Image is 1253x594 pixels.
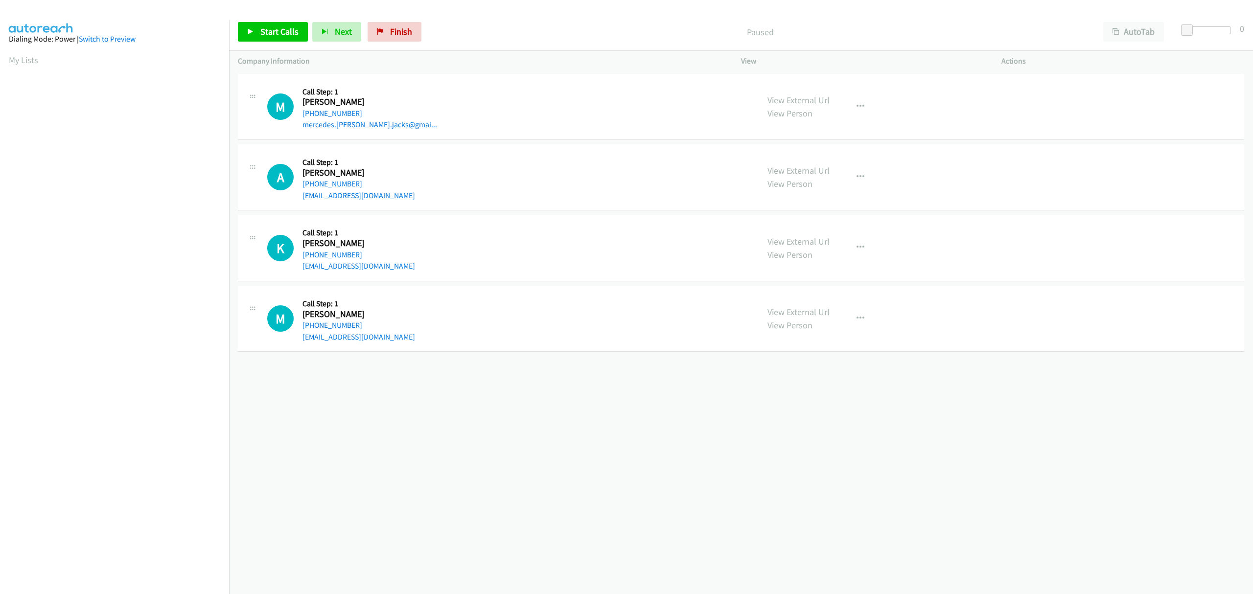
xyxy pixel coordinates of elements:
[267,305,294,332] h1: M
[1186,26,1231,34] div: Delay between calls (in seconds)
[302,261,415,271] a: [EMAIL_ADDRESS][DOMAIN_NAME]
[302,250,362,259] a: [PHONE_NUMBER]
[741,55,984,67] p: View
[302,299,415,309] h5: Call Step: 1
[767,178,812,189] a: View Person
[435,25,1086,39] p: Paused
[302,109,362,118] a: [PHONE_NUMBER]
[302,238,409,249] h2: [PERSON_NAME]
[267,235,294,261] h1: K
[267,93,294,120] h1: M
[9,33,220,45] div: Dialing Mode: Power |
[260,26,299,37] span: Start Calls
[267,164,294,190] div: The call is yet to be attempted
[238,22,308,42] a: Start Calls
[302,87,437,97] h5: Call Step: 1
[302,309,409,320] h2: [PERSON_NAME]
[267,93,294,120] div: The call is yet to be attempted
[267,235,294,261] div: The call is yet to be attempted
[1001,55,1244,67] p: Actions
[335,26,352,37] span: Next
[767,236,830,247] a: View External Url
[302,158,415,167] h5: Call Step: 1
[302,120,437,129] a: mercedes.[PERSON_NAME].jacks@gmai...
[302,332,415,342] a: [EMAIL_ADDRESS][DOMAIN_NAME]
[1103,22,1164,42] button: AutoTab
[767,94,830,106] a: View External Url
[302,228,415,238] h5: Call Step: 1
[767,306,830,318] a: View External Url
[302,167,409,179] h2: [PERSON_NAME]
[79,34,136,44] a: Switch to Preview
[368,22,421,42] a: Finish
[767,165,830,176] a: View External Url
[312,22,361,42] button: Next
[767,320,812,331] a: View Person
[267,305,294,332] div: The call is yet to be attempted
[390,26,412,37] span: Finish
[1240,22,1244,35] div: 0
[9,54,38,66] a: My Lists
[302,96,409,108] h2: [PERSON_NAME]
[767,249,812,260] a: View Person
[9,75,229,540] iframe: Dialpad
[302,191,415,200] a: [EMAIL_ADDRESS][DOMAIN_NAME]
[302,179,362,188] a: [PHONE_NUMBER]
[767,108,812,119] a: View Person
[302,320,362,330] a: [PHONE_NUMBER]
[238,55,723,67] p: Company Information
[267,164,294,190] h1: A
